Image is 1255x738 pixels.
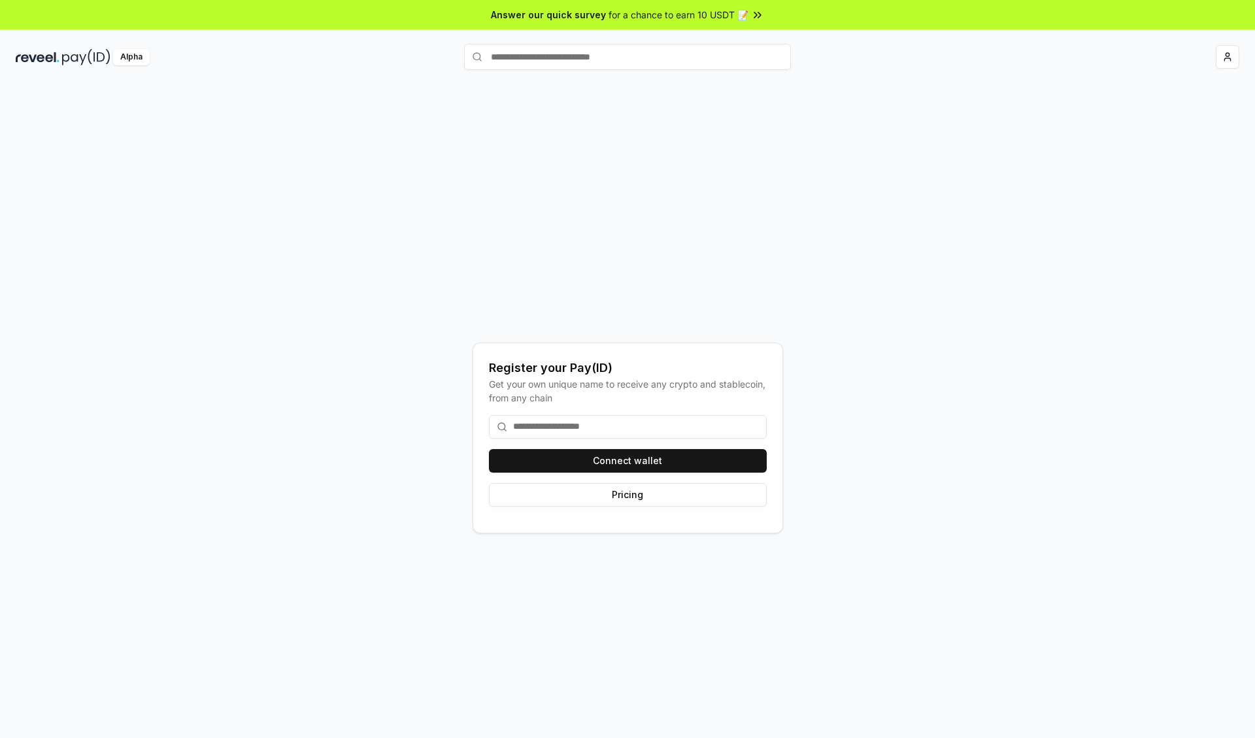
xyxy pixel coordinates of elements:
div: Get your own unique name to receive any crypto and stablecoin, from any chain [489,377,767,405]
img: reveel_dark [16,49,59,65]
span: Answer our quick survey [491,8,606,22]
div: Register your Pay(ID) [489,359,767,377]
button: Pricing [489,483,767,507]
div: Alpha [113,49,150,65]
img: pay_id [62,49,110,65]
span: for a chance to earn 10 USDT 📝 [609,8,748,22]
button: Connect wallet [489,449,767,473]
